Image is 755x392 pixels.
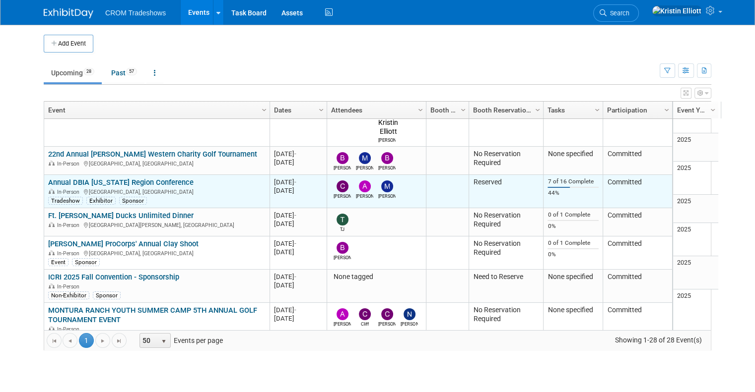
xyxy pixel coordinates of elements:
div: [DATE] [274,158,322,167]
a: [PERSON_NAME] ProCorps' Annual Clay Shoot [48,239,199,248]
span: 28 [83,68,94,75]
img: Alexander Ciasca [337,308,348,320]
div: [DATE] [274,186,322,195]
td: No Reservation Required [469,303,543,345]
div: Kristin Elliott [378,136,396,144]
span: Go to the previous page [66,337,74,345]
div: [DATE] [274,281,322,289]
a: 22nd Annual [PERSON_NAME] Western Charity Golf Tournament [48,150,257,159]
div: [DATE] [274,248,322,256]
div: Non-Exhibitor [48,291,89,299]
a: Booth Size [430,102,462,118]
span: - [294,212,296,219]
td: Committed [603,147,672,175]
a: Search [593,4,639,22]
a: Column Settings [415,102,426,116]
span: - [294,178,296,186]
div: [GEOGRAPHIC_DATA], [GEOGRAPHIC_DATA] [48,249,265,257]
span: Column Settings [534,106,542,114]
div: [DATE] [274,239,322,248]
div: 0% [548,223,598,230]
a: Booth Reservation Status [473,102,537,118]
img: In-Person Event [49,326,55,331]
div: None tagged [331,273,421,281]
img: Cameron Kenyon [337,180,348,192]
img: Alexander Ciasca [359,180,371,192]
img: In-Person Event [49,189,55,194]
span: In-Person [57,283,82,290]
div: Michael Brandao [378,192,396,200]
a: Column Settings [458,102,469,116]
span: In-Person [57,161,82,167]
td: No Reservation Required [469,147,543,175]
div: Branden Peterson [334,164,351,171]
div: Alexander Ciasca [334,320,351,328]
img: Kristin Elliott [378,111,398,136]
div: Cameron Kenyon [334,192,351,200]
a: Annual DBIA [US_STATE] Region Conference [48,178,194,187]
img: Blake Roberts [381,152,393,164]
span: CROM Tradeshows [105,9,166,17]
span: Go to the last page [115,337,123,345]
span: - [294,240,296,247]
div: Exhibitor [86,197,116,205]
div: Cliff Dykes [356,320,373,328]
td: No Reservation Required [469,208,543,236]
div: [DATE] [274,220,322,228]
div: Nick Martin [401,320,418,328]
a: Event Year [677,102,712,118]
td: 2025 [673,195,718,223]
img: TJ Williams [337,214,348,225]
div: Blake Roberts [378,164,396,171]
img: Cameron Kenyon [381,308,393,320]
span: In-Person [57,326,82,333]
div: [GEOGRAPHIC_DATA][PERSON_NAME], [GEOGRAPHIC_DATA] [48,221,265,229]
img: Nick Martin [404,308,415,320]
div: [DATE] [274,273,322,281]
a: Tasks [548,102,596,118]
div: None specified [548,273,598,281]
span: 1 [79,333,94,348]
img: Branden Peterson [337,152,348,164]
a: Past57 [104,63,144,82]
td: 2025 [673,223,718,256]
div: [DATE] [274,314,322,323]
a: Attendees [331,102,419,118]
a: ICRI 2025 Fall Convention - Sponsorship [48,273,179,281]
div: 0% [548,251,598,258]
div: None specified [548,306,598,315]
td: Committed [603,303,672,345]
a: Ft. [PERSON_NAME] Ducks Unlimited Dinner [48,211,194,220]
div: 44% [548,189,598,197]
div: 0 of 1 Complete [548,211,598,219]
span: Showing 1-28 of 28 Event(s) [606,333,711,347]
div: [DATE] [274,211,322,220]
div: Sponsor [72,258,100,266]
div: TJ Williams [334,225,351,233]
img: ExhibitDay [44,8,93,18]
div: None specified [548,150,598,159]
img: In-Person Event [49,283,55,288]
td: 2025 [673,162,718,195]
a: Column Settings [662,102,673,116]
td: Committed [603,175,672,208]
td: Committed [603,270,672,303]
div: Branden Peterson [334,254,351,261]
img: Kristin Elliott [652,5,702,16]
span: Search [607,9,629,17]
a: Go to the next page [95,333,110,348]
span: In-Person [57,250,82,257]
span: select [160,337,168,345]
a: MONTURA RANCH YOUTH SUMMER CAMP 5TH ANNUAL GOLF TOURNAMENT EVENT [48,306,257,324]
span: In-Person [57,222,82,228]
img: In-Person Event [49,250,55,255]
span: Column Settings [260,106,268,114]
div: [DATE] [274,178,322,186]
td: Need to Reserve [469,270,543,303]
a: Column Settings [316,102,327,116]
a: Column Settings [708,102,719,116]
span: - [294,150,296,158]
div: Cameron Kenyon [378,320,396,328]
img: Cliff Dykes [359,308,371,320]
div: Sponsor [93,291,121,299]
